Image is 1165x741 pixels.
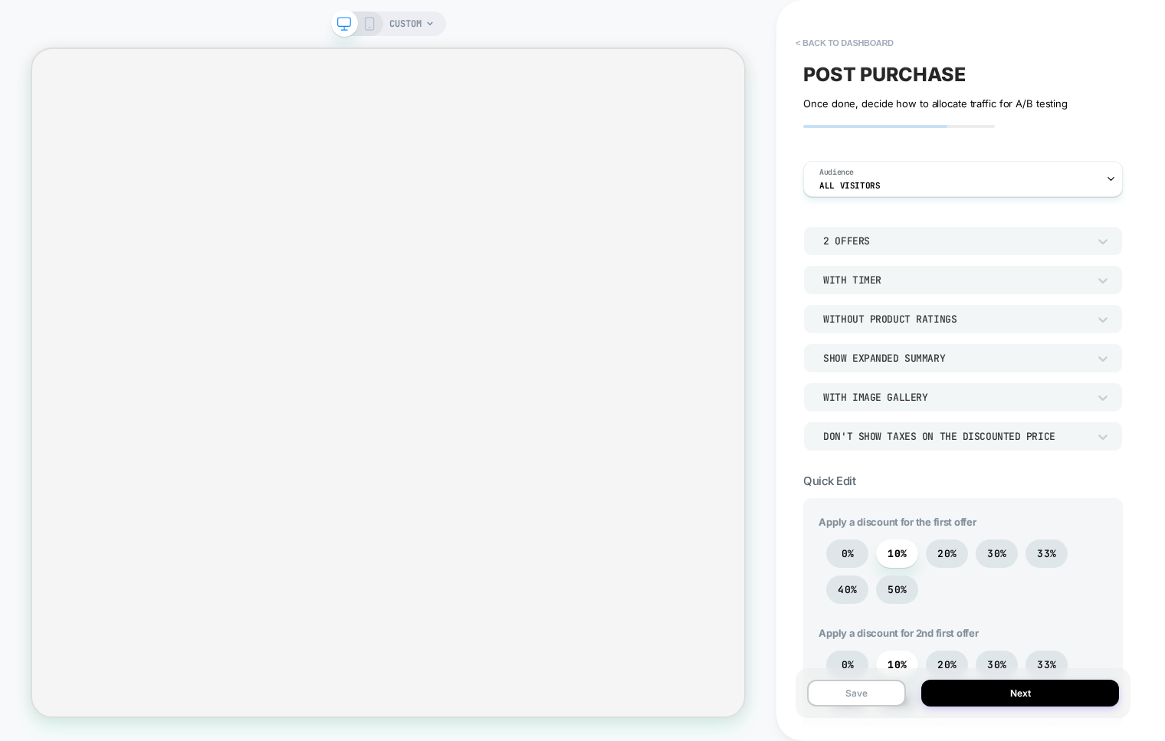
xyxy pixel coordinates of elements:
span: 0% [842,547,855,560]
button: Save [807,680,906,707]
span: All Visitors [819,180,880,191]
span: 30% [987,547,1006,560]
span: 10% [888,547,907,560]
div: 2 Offers [823,234,1088,248]
span: 30% [987,658,1006,671]
span: 0% [842,658,855,671]
span: 10% [888,658,907,671]
div: With Image Gallery [823,391,1088,404]
span: 33% [1037,547,1056,560]
div: With Timer [823,274,1088,287]
span: Apply a discount for the first offer [819,516,1108,528]
button: < back to dashboard [788,31,901,55]
div: Don't show taxes on the discounted price [823,430,1088,443]
div: Without Product Ratings [823,313,1088,326]
div: Show Expanded Summary [823,352,1088,365]
button: Next [921,680,1119,707]
span: CUSTOM [389,11,422,36]
span: 50% [888,583,907,596]
span: 20% [937,658,957,671]
span: 33% [1037,658,1056,671]
span: Apply a discount for 2nd first offer [819,627,1108,639]
span: Quick Edit [803,474,855,488]
span: 20% [937,547,957,560]
span: 40% [838,583,857,596]
span: Audience [819,167,854,178]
